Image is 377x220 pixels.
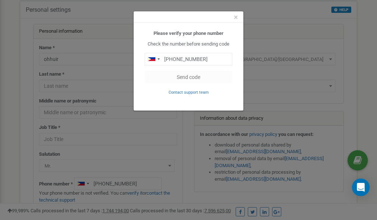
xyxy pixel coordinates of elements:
[169,90,209,95] small: Contact support team
[145,71,232,83] button: Send code
[234,14,238,21] button: Close
[145,41,232,48] p: Check the number before sending code
[154,30,223,36] b: Please verify your phone number
[169,89,209,95] a: Contact support team
[234,13,238,22] span: ×
[145,53,162,65] div: Telephone country code
[352,178,370,196] div: Open Intercom Messenger
[145,53,232,65] input: 0905 123 4567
